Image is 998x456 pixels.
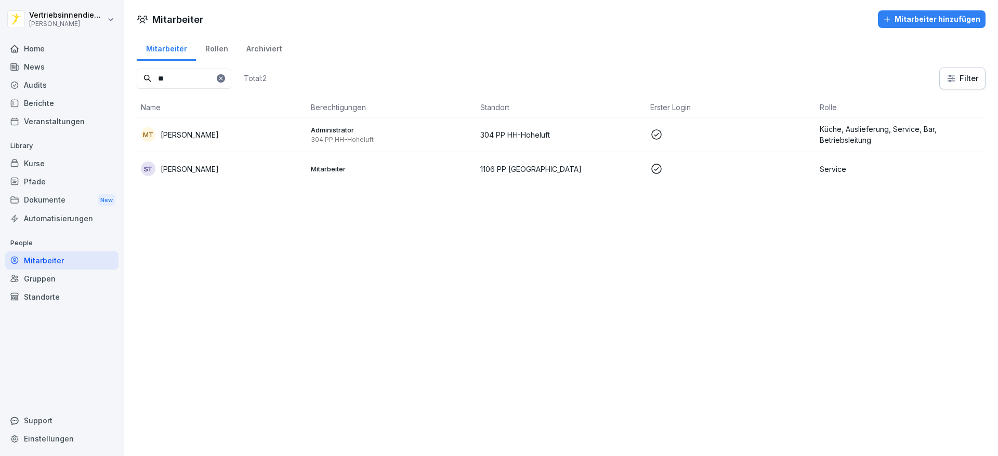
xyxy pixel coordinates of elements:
[5,191,119,210] a: DokumenteNew
[307,98,477,117] th: Berechtigungen
[137,34,196,61] a: Mitarbeiter
[237,34,291,61] a: Archiviert
[5,288,119,306] a: Standorte
[5,39,119,58] a: Home
[646,98,816,117] th: Erster Login
[196,34,237,61] a: Rollen
[29,11,105,20] p: Vertriebsinnendienst
[29,20,105,28] p: [PERSON_NAME]
[5,411,119,430] div: Support
[311,125,472,135] p: Administrator
[940,68,985,89] button: Filter
[883,14,980,25] div: Mitarbeiter hinzufügen
[311,136,472,144] p: 304 PP HH-Hoheluft
[137,98,307,117] th: Name
[5,58,119,76] a: News
[5,191,119,210] div: Dokumente
[816,98,986,117] th: Rolle
[5,138,119,154] p: Library
[5,172,119,191] a: Pfade
[5,112,119,130] a: Veranstaltungen
[5,235,119,251] p: People
[311,164,472,173] p: Mitarbeiter
[480,129,642,140] p: 304 PP HH-Hoheluft
[820,124,981,145] p: Küche, Auslieferung, Service, Bar, Betriebsleitung
[480,164,642,175] p: 1106 PP [GEOGRAPHIC_DATA]
[141,162,155,176] div: ST
[5,430,119,448] a: Einstellungen
[98,194,115,206] div: New
[244,73,267,83] p: Total: 2
[946,73,979,84] div: Filter
[476,98,646,117] th: Standort
[161,129,219,140] p: [PERSON_NAME]
[5,209,119,227] a: Automatisierungen
[5,76,119,94] a: Audits
[5,251,119,270] a: Mitarbeiter
[152,12,203,26] h1: Mitarbeiter
[878,10,986,28] button: Mitarbeiter hinzufügen
[161,164,219,175] p: [PERSON_NAME]
[5,94,119,112] a: Berichte
[141,127,155,142] div: MT
[5,270,119,288] a: Gruppen
[820,164,981,175] p: Service
[5,154,119,172] a: Kurse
